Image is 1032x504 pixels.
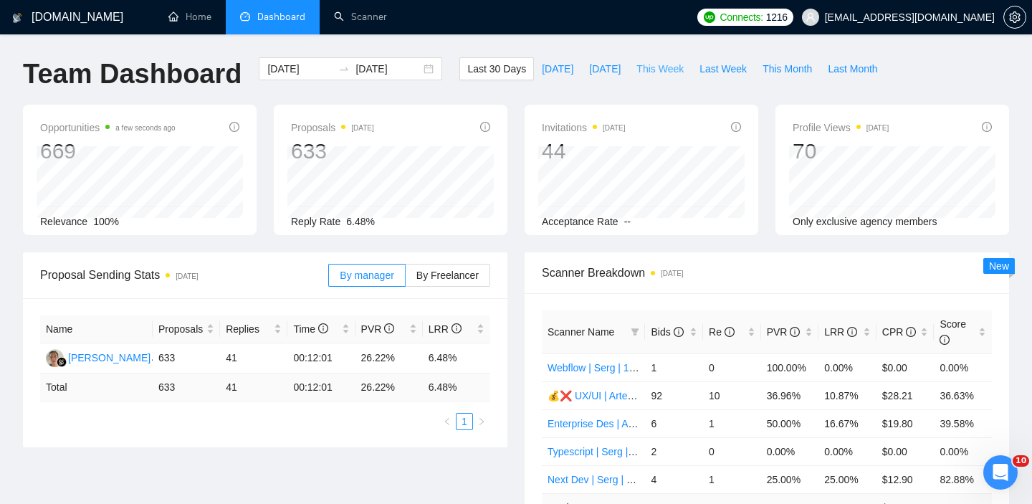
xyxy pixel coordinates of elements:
[818,437,876,465] td: 0.00%
[876,353,935,381] td: $0.00
[820,57,885,80] button: Last Month
[220,315,287,343] th: Replies
[40,216,87,227] span: Relevance
[699,61,747,77] span: Last Week
[703,465,761,493] td: 1
[542,61,573,77] span: [DATE]
[451,323,462,333] span: info-circle
[429,323,462,335] span: LRR
[818,381,876,409] td: 10.87%
[703,381,761,409] td: 10
[806,12,816,22] span: user
[153,343,220,374] td: 633
[267,61,333,77] input: Start date
[176,272,198,280] time: [DATE]
[1003,11,1026,23] a: setting
[287,343,355,374] td: 00:12:01
[1003,6,1026,29] button: setting
[220,374,287,401] td: 41
[346,216,375,227] span: 6.48%
[467,61,526,77] span: Last 30 Days
[603,124,625,132] time: [DATE]
[703,437,761,465] td: 0
[631,328,639,336] span: filter
[361,323,395,335] span: PVR
[416,270,479,281] span: By Freelancer
[989,260,1009,272] span: New
[548,474,651,485] a: Next Dev | Serg | 21.11
[761,353,819,381] td: 100.00%
[589,61,621,77] span: [DATE]
[761,465,819,493] td: 25.00%
[229,122,239,132] span: info-circle
[1004,11,1026,23] span: setting
[934,437,992,465] td: 0.00%
[542,216,618,227] span: Acceptance Rate
[934,381,992,409] td: 36.63%
[68,350,150,366] div: [PERSON_NAME]
[423,343,490,374] td: 6.48%
[423,374,490,401] td: 6.48 %
[57,357,67,367] img: gigradar-bm.png
[703,353,761,381] td: 0
[351,124,373,132] time: [DATE]
[293,323,328,335] span: Time
[548,446,656,457] a: Typescript | Serg | 25.11
[459,57,534,80] button: Last 30 Days
[651,326,683,338] span: Bids
[477,417,486,426] span: right
[824,326,857,338] span: LRR
[636,61,684,77] span: This Week
[40,266,328,284] span: Proposal Sending Stats
[934,409,992,437] td: 39.58%
[473,413,490,430] li: Next Page
[23,57,242,91] h1: Team Dashboard
[548,390,768,401] a: 💰❌ UX/UI | Artem | 29.09 тимчасово вимкнула
[763,61,812,77] span: This Month
[645,465,703,493] td: 4
[876,381,935,409] td: $28.21
[291,216,340,227] span: Reply Rate
[334,11,387,23] a: searchScanner
[876,465,935,493] td: $12.90
[115,124,175,132] time: a few seconds ago
[548,362,649,374] a: Webflow | Serg | 19.11
[153,374,220,401] td: 633
[355,343,423,374] td: 26.22%
[226,321,271,337] span: Replies
[355,374,423,401] td: 26.22 %
[158,321,204,337] span: Proposals
[257,11,305,23] span: Dashboard
[40,119,176,136] span: Opportunities
[818,353,876,381] td: 0.00%
[384,323,394,333] span: info-circle
[720,9,763,25] span: Connects:
[439,413,456,430] button: left
[534,57,581,80] button: [DATE]
[645,353,703,381] td: 1
[674,327,684,337] span: info-circle
[793,216,937,227] span: Only exclusive agency members
[340,270,393,281] span: By manager
[628,321,642,343] span: filter
[692,57,755,80] button: Last Week
[906,327,916,337] span: info-circle
[767,326,801,338] span: PVR
[439,413,456,430] li: Previous Page
[725,327,735,337] span: info-circle
[934,465,992,493] td: 82.88%
[291,138,374,165] div: 633
[542,138,626,165] div: 44
[731,122,741,132] span: info-circle
[761,437,819,465] td: 0.00%
[818,465,876,493] td: 25.00%
[793,119,889,136] span: Profile Views
[828,61,877,77] span: Last Month
[153,315,220,343] th: Proposals
[12,6,22,29] img: logo
[480,122,490,132] span: info-circle
[790,327,800,337] span: info-circle
[443,417,451,426] span: left
[355,61,421,77] input: End date
[581,57,629,80] button: [DATE]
